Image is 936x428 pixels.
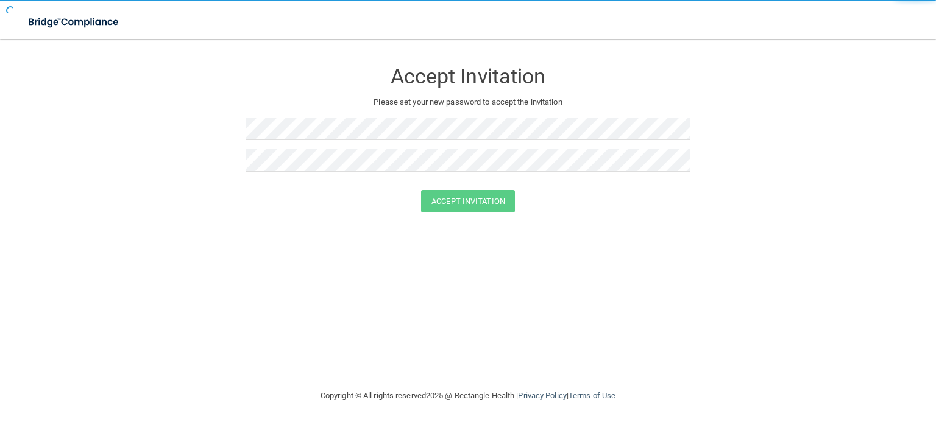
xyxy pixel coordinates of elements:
a: Terms of Use [569,391,615,400]
a: Privacy Policy [518,391,566,400]
div: Copyright © All rights reserved 2025 @ Rectangle Health | | [246,376,690,415]
button: Accept Invitation [421,190,515,212]
h3: Accept Invitation [246,65,690,88]
p: Please set your new password to accept the invitation [255,95,681,110]
img: bridge_compliance_login_screen.278c3ca4.svg [18,10,130,35]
